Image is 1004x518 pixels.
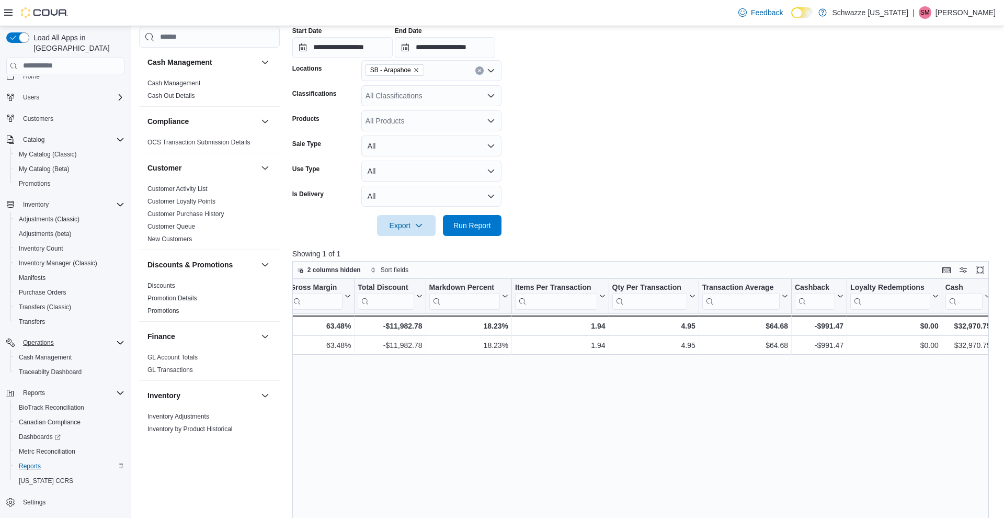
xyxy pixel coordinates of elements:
[850,283,930,309] div: Loyalty Redemptions
[139,351,280,380] div: Finance
[361,161,501,182] button: All
[15,242,124,255] span: Inventory Count
[147,331,175,341] h3: Finance
[147,425,233,432] a: Inventory by Product Historical
[147,185,208,192] a: Customer Activity List
[487,66,495,75] button: Open list of options
[383,215,429,236] span: Export
[429,283,499,292] div: Markdown Percent
[259,115,271,127] button: Compliance
[139,182,280,249] div: Customer
[19,133,49,146] button: Catalog
[395,37,495,58] input: Press the down key to open a popover containing a calendar.
[2,197,129,212] button: Inventory
[358,283,414,309] div: Total Discount
[795,283,835,292] div: Cashback
[945,283,982,292] div: Cash
[702,283,780,292] div: Transaction Average
[147,281,175,289] a: Discounts
[935,6,996,19] p: [PERSON_NAME]
[15,366,86,378] a: Traceabilty Dashboard
[23,72,40,81] span: Home
[15,272,50,284] a: Manifests
[2,69,129,84] button: Home
[795,339,843,352] div: -$991.47
[147,92,195,99] a: Cash Out Details
[429,320,508,332] div: 18.23%
[10,350,129,365] button: Cash Management
[10,256,129,271] button: Inventory Manager (Classic)
[370,65,411,75] span: SB - Arapahoe
[515,320,606,332] div: 1.94
[2,386,129,400] button: Reports
[147,222,195,230] a: Customer Queue
[15,301,124,313] span: Transfers (Classic)
[832,6,908,19] p: Schwazze [US_STATE]
[259,55,271,68] button: Cash Management
[751,7,783,18] span: Feedback
[795,283,835,309] div: Cashback
[515,339,606,352] div: 1.94
[19,198,53,211] button: Inventory
[19,336,124,349] span: Operations
[413,67,419,73] button: Remove SB - Arapahoe from selection in this group
[290,320,351,332] div: 63.48%
[2,111,129,126] button: Customers
[919,6,931,19] div: Shane Morris
[2,90,129,105] button: Users
[147,390,180,400] h3: Inventory
[475,66,484,75] button: Clear input
[147,116,189,126] h3: Compliance
[139,76,280,106] div: Cash Management
[259,389,271,401] button: Inventory
[290,339,351,352] div: 63.48%
[19,70,124,83] span: Home
[10,162,129,176] button: My Catalog (Beta)
[19,303,71,311] span: Transfers (Classic)
[10,227,129,241] button: Adjustments (beta)
[147,197,215,205] a: Customer Loyalty Points
[361,136,501,156] button: All
[15,416,85,429] a: Canadian Compliance
[15,177,124,190] span: Promotions
[19,336,58,349] button: Operations
[850,283,930,292] div: Loyalty Redemptions
[15,257,101,269] a: Inventory Manager (Classic)
[10,147,129,162] button: My Catalog (Classic)
[15,475,124,487] span: Washington CCRS
[612,283,687,292] div: Qty Per Transaction
[850,339,939,352] div: $0.00
[19,288,66,297] span: Purchase Orders
[15,228,124,240] span: Adjustments (beta)
[15,431,124,443] span: Dashboards
[19,165,70,173] span: My Catalog (Beta)
[15,445,124,458] span: Metrc Reconciliation
[147,390,257,400] button: Inventory
[358,283,422,309] button: Total Discount
[147,235,192,242] a: New Customers
[429,283,508,309] button: Markdown Percent
[10,430,129,444] a: Dashboards
[15,286,71,299] a: Purchase Orders
[19,230,72,238] span: Adjustments (beta)
[147,116,257,126] button: Compliance
[292,89,337,98] label: Classifications
[19,91,43,104] button: Users
[15,460,45,472] a: Reports
[15,213,124,226] span: Adjustments (Classic)
[19,150,77,159] span: My Catalog (Classic)
[515,283,597,292] div: Items Per Transaction
[974,264,986,276] button: Enter fullscreen
[515,283,606,309] button: Items Per Transaction
[292,27,322,35] label: Start Date
[10,212,129,227] button: Adjustments (Classic)
[19,112,58,125] a: Customers
[377,215,436,236] button: Export
[19,179,51,188] span: Promotions
[19,418,81,426] span: Canadian Compliance
[10,285,129,300] button: Purchase Orders
[139,136,280,152] div: Compliance
[29,32,124,53] span: Load All Apps in [GEOGRAPHIC_DATA]
[15,401,88,414] a: BioTrack Reconciliation
[292,165,320,173] label: Use Type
